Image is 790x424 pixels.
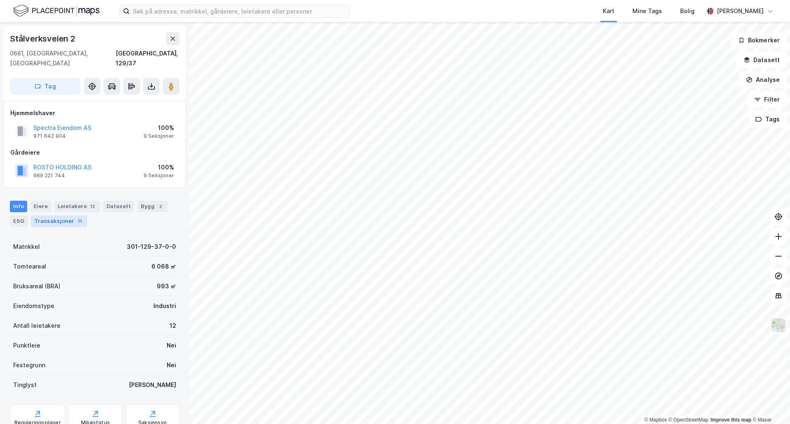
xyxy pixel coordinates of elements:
div: 12 [170,321,176,331]
div: Kart [603,6,614,16]
div: 6 068 ㎡ [151,262,176,271]
div: [PERSON_NAME] [717,6,764,16]
div: 993 ㎡ [157,281,176,291]
div: Info [10,201,27,212]
button: Datasett [737,52,787,68]
button: Filter [747,91,787,108]
div: 989 221 744 [33,172,65,179]
div: Matrikkel [13,242,40,252]
img: logo.f888ab2527a4732fd821a326f86c7f29.svg [13,4,100,18]
div: [GEOGRAPHIC_DATA], 129/37 [116,49,179,68]
div: 12 [88,202,97,211]
button: Analyse [739,72,787,88]
div: [PERSON_NAME] [129,380,176,390]
iframe: Chat Widget [749,385,790,424]
div: 9 Seksjoner [144,133,174,139]
div: 2 [156,202,165,211]
div: Gårdeiere [10,148,179,158]
div: 100% [144,123,174,133]
div: Bygg [137,201,168,212]
input: Søk på adresse, matrikkel, gårdeiere, leietakere eller personer [130,5,349,17]
div: Bruksareal (BRA) [13,281,60,291]
div: Nei [167,360,176,370]
a: OpenStreetMap [669,417,709,423]
div: Datasett [103,201,134,212]
div: Leietakere [54,201,100,212]
div: Mine Tags [632,6,662,16]
div: Antall leietakere [13,321,60,331]
div: Festegrunn [13,360,45,370]
div: Nei [167,341,176,350]
button: Bokmerker [731,32,787,49]
div: Stålverksveien 2 [10,32,77,45]
div: Eiere [30,201,51,212]
a: Mapbox [644,417,667,423]
div: 301-129-37-0-0 [127,242,176,252]
div: 11 [76,217,84,225]
div: Punktleie [13,341,40,350]
div: Bolig [680,6,695,16]
div: Transaksjoner [31,215,87,227]
a: Improve this map [711,417,751,423]
div: 971 642 904 [33,133,66,139]
div: 0661, [GEOGRAPHIC_DATA], [GEOGRAPHIC_DATA] [10,49,116,68]
img: Z [771,317,786,333]
div: 100% [144,162,174,172]
div: Industri [153,301,176,311]
div: 9 Seksjoner [144,172,174,179]
div: Tomteareal [13,262,46,271]
div: Eiendomstype [13,301,54,311]
div: Hjemmelshaver [10,108,179,118]
div: Kontrollprogram for chat [749,385,790,424]
div: Tinglyst [13,380,37,390]
button: Tags [748,111,787,127]
div: ESG [10,215,28,227]
button: Tag [10,78,81,95]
